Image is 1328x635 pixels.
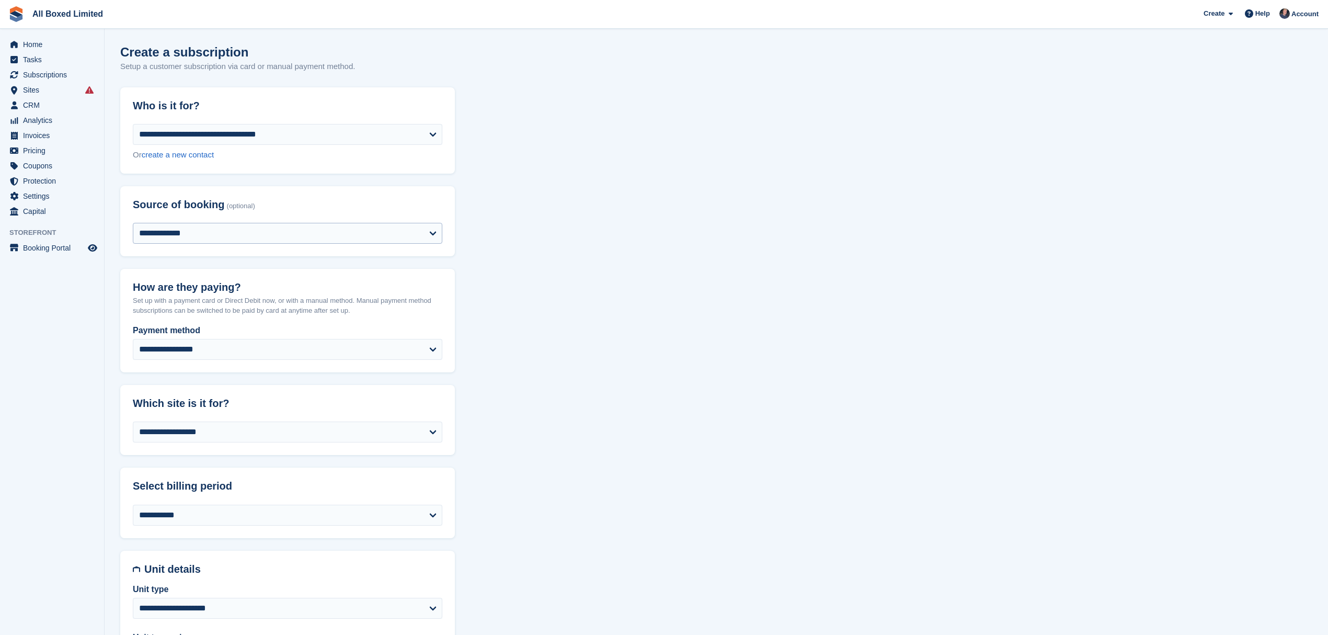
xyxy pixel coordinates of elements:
span: Create [1204,8,1224,19]
a: menu [5,113,99,128]
span: Storefront [9,228,104,238]
h2: Who is it for? [133,100,442,112]
a: All Boxed Limited [28,5,107,22]
span: Protection [23,174,86,188]
span: Account [1291,9,1319,19]
a: menu [5,241,99,255]
span: Invoices [23,128,86,143]
a: menu [5,67,99,82]
a: menu [5,189,99,203]
span: Analytics [23,113,86,128]
h2: Select billing period [133,480,442,492]
span: Subscriptions [23,67,86,82]
span: Sites [23,83,86,97]
h1: Create a subscription [120,45,248,59]
span: Pricing [23,143,86,158]
a: menu [5,204,99,219]
a: menu [5,158,99,173]
label: Unit type [133,583,442,596]
div: Or [133,149,442,161]
span: Source of booking [133,199,225,211]
span: Tasks [23,52,86,67]
img: unit-details-icon-595b0c5c156355b767ba7b61e002efae458ec76ed5ec05730b8e856ff9ea34a9.svg [133,563,140,575]
span: Booking Portal [23,241,86,255]
a: menu [5,174,99,188]
p: Set up with a payment card or Direct Debit now, or with a manual method. Manual payment method su... [133,296,442,316]
span: Help [1255,8,1270,19]
h2: Which site is it for? [133,398,442,410]
span: Home [23,37,86,52]
a: menu [5,128,99,143]
a: menu [5,52,99,67]
a: create a new contact [142,150,214,159]
a: menu [5,98,99,112]
img: stora-icon-8386f47178a22dfd0bd8f6a31ec36ba5ce8667c1dd55bd0f319d3a0aa187defe.svg [8,6,24,22]
img: Dan Goss [1279,8,1290,19]
h2: Unit details [144,563,442,575]
span: Capital [23,204,86,219]
i: Smart entry sync failures have occurred [85,86,94,94]
label: Payment method [133,324,442,337]
a: menu [5,37,99,52]
span: CRM [23,98,86,112]
span: (optional) [227,202,255,210]
a: Preview store [86,242,99,254]
span: Settings [23,189,86,203]
p: Setup a customer subscription via card or manual payment method. [120,61,355,73]
span: Coupons [23,158,86,173]
a: menu [5,83,99,97]
h2: How are they paying? [133,281,442,293]
a: menu [5,143,99,158]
